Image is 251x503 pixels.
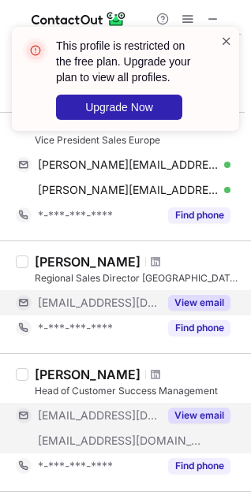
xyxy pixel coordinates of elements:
[38,183,219,197] span: [PERSON_NAME][EMAIL_ADDRESS][DOMAIN_NAME]
[23,38,48,63] img: error
[168,320,230,336] button: Reveal Button
[38,408,159,423] span: [EMAIL_ADDRESS][DOMAIN_NAME]
[168,458,230,474] button: Reveal Button
[56,38,201,85] header: This profile is restricted on the free plan. Upgrade your plan to view all profiles.
[56,95,182,120] button: Upgrade Now
[38,434,202,448] span: [EMAIL_ADDRESS][DOMAIN_NAME]
[35,254,140,270] div: [PERSON_NAME]
[38,296,159,310] span: [EMAIL_ADDRESS][DOMAIN_NAME]
[35,384,242,398] div: Head of Customer Success Management
[168,207,230,223] button: Reveal Button
[85,101,153,114] span: Upgrade Now
[168,408,230,423] button: Reveal Button
[38,158,219,172] span: [PERSON_NAME][EMAIL_ADDRESS][DOMAIN_NAME]
[35,367,140,382] div: [PERSON_NAME]
[32,9,126,28] img: ContactOut v5.3.10
[168,295,230,311] button: Reveal Button
[35,271,242,285] div: Regional Sales Director [GEOGRAPHIC_DATA] & [GEOGRAPHIC_DATA]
